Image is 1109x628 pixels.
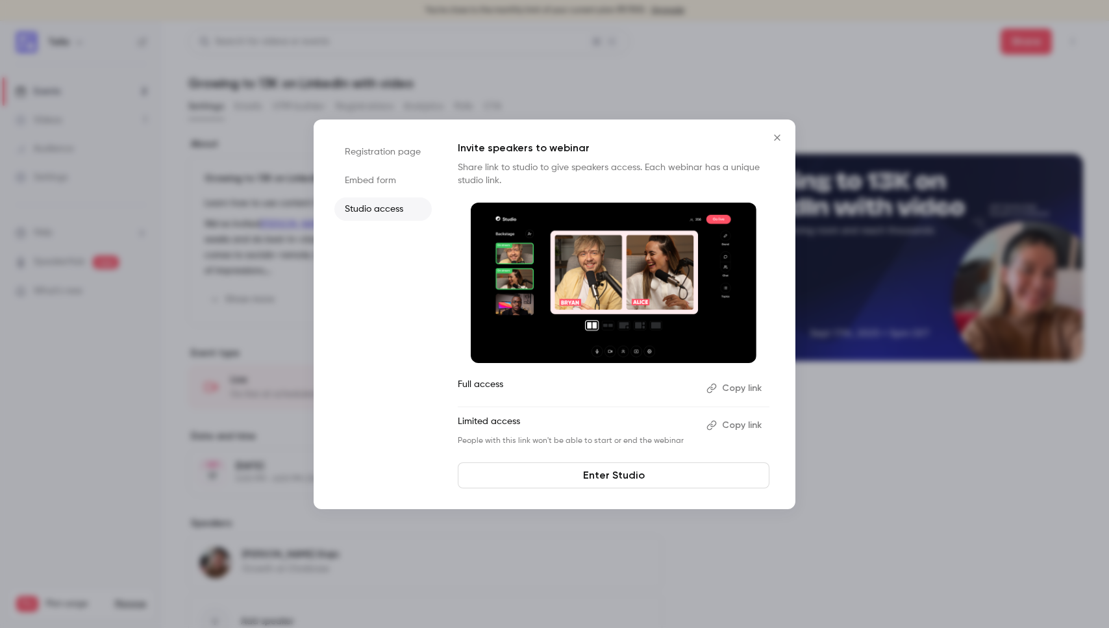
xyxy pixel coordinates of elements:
li: Embed form [334,169,432,192]
li: Registration page [334,140,432,164]
p: People with this link won't be able to start or end the webinar [458,436,696,446]
button: Copy link [701,415,769,436]
p: Limited access [458,415,696,436]
img: Invite speakers to webinar [471,203,756,364]
button: Close [764,125,790,151]
p: Full access [458,378,696,399]
a: Enter Studio [458,462,769,488]
button: Copy link [701,378,769,399]
p: Invite speakers to webinar [458,140,769,156]
li: Studio access [334,197,432,221]
p: Share link to studio to give speakers access. Each webinar has a unique studio link. [458,161,769,187]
